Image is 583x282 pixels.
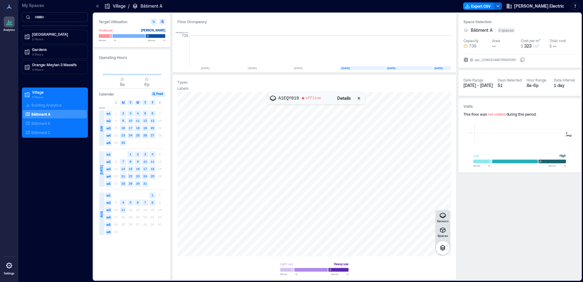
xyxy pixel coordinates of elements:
[152,100,153,105] span: F
[32,52,83,57] p: 3 Floors
[130,100,131,105] span: T
[106,159,112,165] span: w2
[435,210,450,225] button: Sensors
[463,83,493,88] span: [DATE] - [DATE]
[106,192,112,198] span: w1
[31,103,62,107] p: Building Analytics
[106,118,112,124] span: w2
[2,15,17,34] a: Analytics
[32,62,83,67] p: Orange: Meylan 3 Massifs
[2,258,16,277] a: Settings
[498,78,522,82] div: Days Selected
[3,28,15,32] p: Analytics
[99,165,104,175] span: [DATE]
[438,234,448,237] p: Spaces
[437,219,449,223] p: Sensors
[463,112,576,117] div: This floor was during this period.
[470,57,473,63] span: ID
[473,153,479,159] div: Low
[99,91,114,97] h3: Calendar
[470,131,471,134] tspan: 0
[144,111,146,115] text: 5
[469,43,477,49] span: 739
[143,167,147,171] text: 17
[129,182,132,185] text: 29
[99,38,116,42] span: Below %
[106,140,112,146] span: w5
[106,229,112,235] span: w6
[474,57,517,63] div: spc_1238231488755925260
[141,27,165,33] div: [PERSON_NAME]
[492,43,496,49] span: --
[136,167,140,171] text: 16
[121,126,125,130] text: 16
[106,214,112,220] span: w4
[32,47,83,52] p: Gardens
[106,151,112,157] span: w1
[31,130,50,135] p: Bâtiment C
[201,67,209,70] text: [DATE]
[32,67,83,72] p: 4 Floors
[121,174,125,178] text: 21
[280,261,293,267] div: Light use
[504,1,566,11] button: [PERSON_NAME] Electric
[306,96,321,101] div: offline
[151,91,165,97] button: Peak
[122,111,124,115] text: 2
[32,90,83,95] p: Village
[106,125,112,131] span: w3
[31,121,50,126] p: Bâtiment B
[136,133,140,137] text: 25
[144,100,146,105] span: T
[22,2,88,9] p: My Spaces
[106,222,112,228] span: w5
[521,38,540,43] div: Cost per m²
[177,19,451,25] div: Floor Occupancy
[435,225,450,239] button: Spaces
[151,167,154,171] text: 18
[32,95,83,99] p: 3 Floors
[524,43,531,49] span: 323
[527,78,546,82] div: Hour Range
[144,201,146,204] text: 7
[137,201,139,204] text: 6
[151,126,154,130] text: 20
[121,208,125,211] text: 11
[4,272,14,275] p: Settings
[128,3,130,9] p: /
[120,82,125,87] span: 8a
[497,28,515,33] div: 0 spaces
[331,272,349,276] span: Above %
[106,132,112,139] span: w4
[136,174,140,178] text: 23
[463,19,576,25] h3: Space Selection
[549,164,566,168] span: Above %
[130,160,131,163] text: 8
[122,119,124,122] text: 9
[121,182,125,185] text: 28
[294,67,302,70] text: [DATE]
[177,80,188,85] div: Types
[152,111,153,115] text: 6
[151,119,154,122] text: 13
[177,86,188,91] div: Labels
[137,111,139,115] text: 4
[129,126,132,130] text: 17
[121,141,125,144] text: 30
[151,160,154,163] text: 11
[152,201,153,204] text: 8
[32,32,83,37] p: [GEOGRAPHIC_DATA]
[498,82,522,89] div: 51
[137,160,139,163] text: 9
[159,100,161,105] span: S
[136,100,139,105] span: W
[471,27,492,33] span: Bâtiment A
[136,126,140,130] text: 18
[121,133,125,137] text: 23
[106,207,112,213] span: w3
[143,160,147,163] text: 10
[143,182,147,185] text: 31
[151,133,154,137] text: 27
[99,54,165,60] h3: Operating Hours
[130,152,131,156] text: 1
